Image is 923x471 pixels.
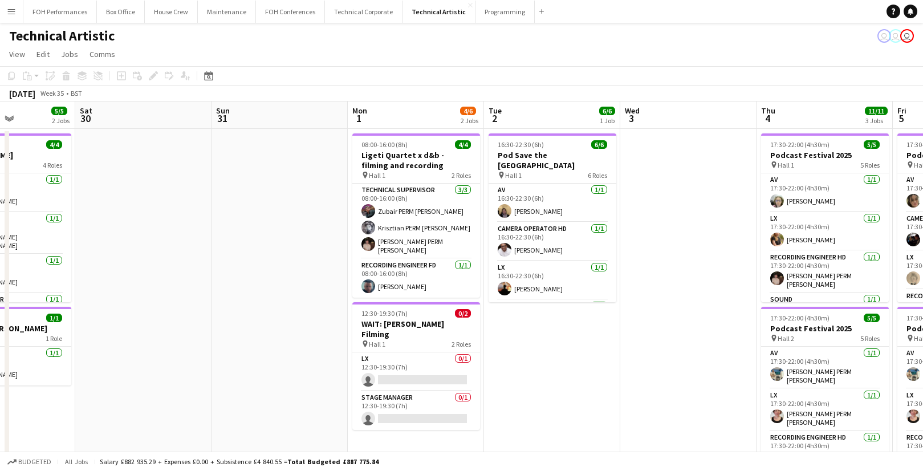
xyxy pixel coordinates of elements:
div: 1 Job [600,116,615,125]
app-job-card: 12:30-19:30 (7h)0/2WAIT: [PERSON_NAME] Filming Hall 12 RolesLX0/112:30-19:30 (7h) Stage Manager0/... [352,302,480,430]
span: 30 [78,112,92,125]
span: 5 Roles [860,161,880,169]
span: Week 35 [38,89,66,98]
span: 3 [623,112,640,125]
span: Wed [625,105,640,116]
span: 5 [896,112,906,125]
span: Hall 1 [369,171,385,180]
button: Technical Corporate [325,1,402,23]
span: All jobs [63,457,90,466]
span: 17:30-22:00 (4h30m) [770,140,830,149]
h3: Ligeti Quartet x d&b - filming and recording [352,150,480,170]
button: FOH Performances [23,1,97,23]
button: Maintenance [198,1,256,23]
span: 4 Roles [43,161,62,169]
div: 3 Jobs [865,116,887,125]
span: 1 Role [46,334,62,343]
button: Budgeted [6,456,53,468]
span: 6/6 [591,140,607,149]
button: Box Office [97,1,145,23]
h3: Pod Save the [GEOGRAPHIC_DATA] [489,150,616,170]
span: 31 [214,112,230,125]
button: FOH Conferences [256,1,325,23]
span: Hall 1 [369,340,385,348]
span: 4/6 [460,107,476,115]
div: Salary £882 935.29 + Expenses £0.00 + Subsistence £4 840.55 = [100,457,379,466]
app-card-role: LX0/112:30-19:30 (7h) [352,352,480,391]
span: Mon [352,105,367,116]
span: 17:30-22:00 (4h30m) [770,314,830,322]
app-card-role: Recording Engineer HD1/117:30-22:00 (4h30m)[PERSON_NAME] [761,431,889,470]
app-card-role: Stage Manager0/112:30-19:30 (7h) [352,391,480,430]
div: 2 Jobs [461,116,478,125]
app-user-avatar: Liveforce Admin [877,29,891,43]
span: 5/5 [864,314,880,322]
app-job-card: 08:00-16:00 (8h)4/4Ligeti Quartet x d&b - filming and recording Hall 12 RolesTechnical Supervisor... [352,133,480,298]
span: Hall 1 [505,171,522,180]
span: Sat [80,105,92,116]
app-card-role: Recording Engineer FD1/108:00-16:00 (8h)[PERSON_NAME] [352,259,480,298]
h1: Technical Artistic [9,27,115,44]
span: Comms [90,49,115,59]
app-card-role: LX1/117:30-22:00 (4h30m)[PERSON_NAME] PERM [PERSON_NAME] [761,389,889,431]
h3: WAIT: [PERSON_NAME] Filming [352,319,480,339]
span: 5/5 [864,140,880,149]
div: [DATE] [9,88,35,99]
app-card-role: Recording Engineer HD1/1 [489,300,616,342]
span: Hall 1 [778,161,794,169]
app-card-role: Recording Engineer HD1/117:30-22:00 (4h30m)[PERSON_NAME] PERM [PERSON_NAME] [761,251,889,293]
span: Budgeted [18,458,51,466]
app-card-role: LX1/116:30-22:30 (6h)[PERSON_NAME] [489,261,616,300]
a: View [5,47,30,62]
span: 4 [759,112,775,125]
span: 2 Roles [452,340,471,348]
span: Jobs [61,49,78,59]
app-card-role: Camera Operator HD1/116:30-22:30 (6h)[PERSON_NAME] [489,222,616,261]
span: 2 [487,112,502,125]
span: View [9,49,25,59]
app-card-role: LX1/117:30-22:00 (4h30m)[PERSON_NAME] [761,212,889,251]
span: Fri [897,105,906,116]
a: Edit [32,47,54,62]
span: 08:00-16:00 (8h) [361,140,408,149]
span: Edit [36,49,50,59]
span: 11/11 [865,107,888,115]
app-job-card: 16:30-22:30 (6h)6/6Pod Save the [GEOGRAPHIC_DATA] Hall 16 RolesAV1/116:30-22:30 (6h)[PERSON_NAME]... [489,133,616,302]
div: BST [71,89,82,98]
span: 16:30-22:30 (6h) [498,140,544,149]
button: Technical Artistic [402,1,475,23]
span: Thu [761,105,775,116]
button: House Crew [145,1,198,23]
span: 12:30-19:30 (7h) [361,309,408,318]
app-job-card: 17:30-22:00 (4h30m)5/5Podcast Festival 2025 Hall 15 RolesAV1/117:30-22:00 (4h30m)[PERSON_NAME]LX1... [761,133,889,302]
app-user-avatar: Liveforce Admin [900,29,914,43]
span: 6/6 [599,107,615,115]
h3: Podcast Festival 2025 [761,323,889,334]
h3: Podcast Festival 2025 [761,150,889,160]
app-card-role: AV1/117:30-22:00 (4h30m)[PERSON_NAME] [761,173,889,212]
span: 4/4 [455,140,471,149]
a: Jobs [56,47,83,62]
app-card-role: AV1/116:30-22:30 (6h)[PERSON_NAME] [489,184,616,222]
span: 5 Roles [860,334,880,343]
span: 1 [351,112,367,125]
app-card-role: Technical Supervisor3/308:00-16:00 (8h)Zubair PERM [PERSON_NAME]Krisztian PERM [PERSON_NAME][PERS... [352,184,480,259]
span: Tue [489,105,502,116]
button: Programming [475,1,535,23]
app-user-avatar: Liveforce Admin [889,29,902,43]
app-card-role: AV1/117:30-22:00 (4h30m)[PERSON_NAME] PERM [PERSON_NAME] [761,347,889,389]
span: 2 Roles [452,171,471,180]
span: 5/5 [51,107,67,115]
div: 2 Jobs [52,116,70,125]
span: Total Budgeted £887 775.84 [287,457,379,466]
a: Comms [85,47,120,62]
span: 0/2 [455,309,471,318]
span: Hall 2 [778,334,794,343]
span: 6 Roles [588,171,607,180]
span: Sun [216,105,230,116]
span: 1/1 [46,314,62,322]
